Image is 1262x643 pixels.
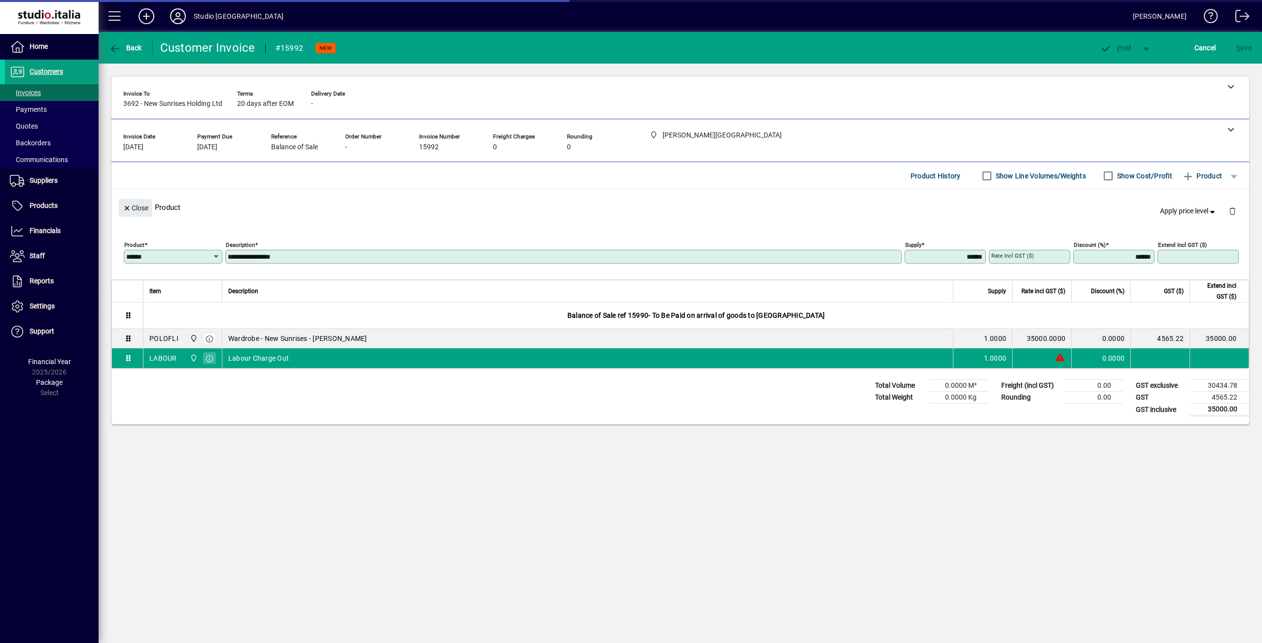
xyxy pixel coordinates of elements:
td: GST inclusive [1131,404,1190,416]
button: Product History [907,167,965,185]
td: 4565.22 [1130,329,1190,348]
a: Reports [5,269,99,294]
label: Show Line Volumes/Weights [994,171,1086,181]
div: Studio [GEOGRAPHIC_DATA] [194,8,283,24]
td: GST exclusive [1131,380,1190,392]
mat-label: Rate incl GST ($) [991,252,1034,259]
div: [PERSON_NAME] [1133,8,1187,24]
span: Close [123,200,148,216]
span: Product History [911,168,961,184]
span: Communications [10,156,68,164]
span: GST ($) [1164,286,1184,297]
td: 0.0000 Kg [929,392,988,404]
td: 35000.00 [1190,404,1249,416]
span: Item [149,286,161,297]
app-page-header-button: Back [99,39,153,57]
td: Rounding [996,392,1064,404]
mat-label: Product [124,241,144,248]
button: Save [1234,39,1254,57]
a: Home [5,34,99,59]
span: 3692 - New Sunrises Holding Ltd [123,100,222,108]
span: Discount (%) [1091,286,1124,297]
td: 0.0000 [1071,329,1130,348]
a: Quotes [5,118,99,135]
a: Payments [5,101,99,118]
span: [DATE] [197,143,217,151]
td: 0.00 [1064,380,1123,392]
a: Settings [5,294,99,319]
a: Suppliers [5,169,99,193]
mat-label: Extend incl GST ($) [1158,241,1207,248]
app-page-header-button: Close [116,203,155,212]
mat-label: Supply [905,241,921,248]
span: NEW [319,45,332,51]
td: 35000.00 [1190,329,1249,348]
span: Home [30,42,48,50]
div: Product [111,189,1249,225]
button: Profile [162,7,194,25]
span: Quotes [10,122,38,130]
td: 0.0000 [1071,348,1130,368]
a: Logout [1228,2,1250,34]
div: LABOUR [149,353,177,363]
button: Post [1095,39,1137,57]
a: Support [5,319,99,344]
span: Rate incl GST ($) [1021,286,1065,297]
span: Product [1182,168,1222,184]
td: Freight (incl GST) [996,380,1064,392]
span: Balance of Sale [271,143,318,151]
span: Support [30,327,54,335]
span: [DATE] [123,143,143,151]
span: 0 [567,143,571,151]
span: Backorders [10,139,51,147]
a: Financials [5,219,99,243]
span: Apply price level [1160,206,1217,216]
span: Supply [988,286,1006,297]
span: Customers [30,68,63,75]
mat-label: Description [226,241,255,248]
td: 0.00 [1064,392,1123,404]
span: Settings [30,302,55,310]
span: - [345,143,347,151]
span: Staff [30,252,45,260]
a: Staff [5,244,99,269]
span: Suppliers [30,176,58,184]
span: ave [1236,40,1252,56]
mat-label: Discount (%) [1074,241,1106,248]
span: Reports [30,277,54,285]
td: 4565.22 [1190,392,1249,404]
span: S [1236,44,1240,52]
label: Show Cost/Profit [1115,171,1172,181]
span: 15992 [419,143,439,151]
span: P [1117,44,1122,52]
td: 0.0000 M³ [929,380,988,392]
button: Close [119,199,152,217]
span: Nugent Street [187,333,199,344]
button: Product [1177,167,1227,185]
button: Add [131,7,162,25]
span: - [311,100,313,108]
button: Cancel [1192,39,1219,57]
div: Balance of Sale ref 15990- To Be Paid on arrival of goods to [GEOGRAPHIC_DATA] [143,303,1249,328]
td: GST [1131,392,1190,404]
span: Financials [30,227,61,235]
span: 1.0000 [984,353,1007,363]
span: Back [109,44,142,52]
span: Payments [10,105,47,113]
app-page-header-button: Delete [1221,206,1244,215]
span: Cancel [1194,40,1216,56]
a: Invoices [5,84,99,101]
td: 30434.78 [1190,380,1249,392]
span: Financial Year [28,358,71,366]
td: Total Volume [870,380,929,392]
span: Wardrobe - New Sunrises - [PERSON_NAME] [228,334,367,343]
a: Products [5,194,99,218]
a: Knowledge Base [1196,2,1218,34]
div: Customer Invoice [160,40,255,56]
button: Apply price level [1156,203,1221,220]
td: Total Weight [870,392,929,404]
span: Nugent Street [187,353,199,364]
div: #15992 [276,40,304,56]
span: Description [228,286,258,297]
span: Labour Charge Out [228,353,289,363]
